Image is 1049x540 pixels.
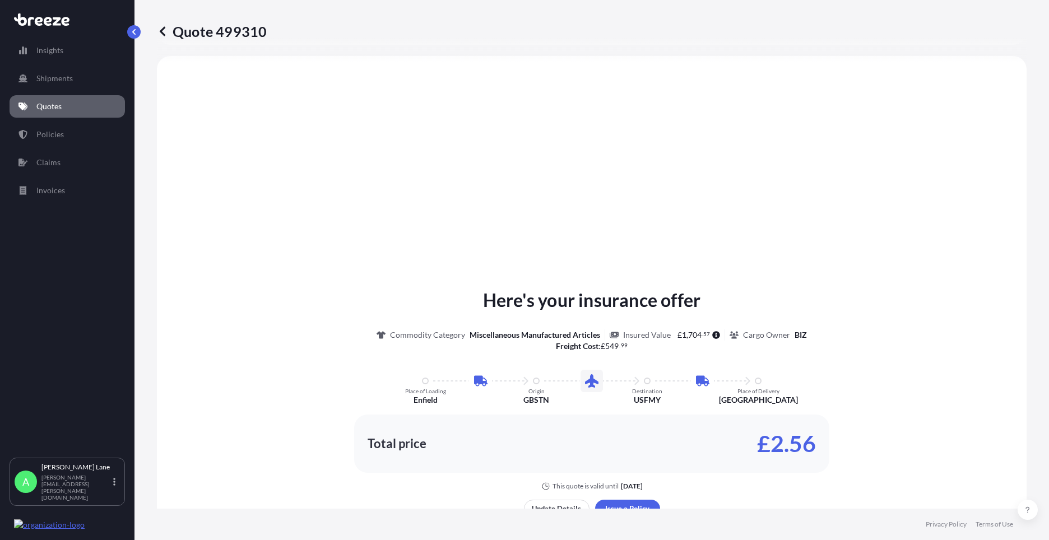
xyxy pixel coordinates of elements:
span: . [619,343,620,347]
p: Place of Delivery [737,388,779,394]
p: Policies [36,129,64,140]
img: organization-logo [14,519,85,530]
p: Claims [36,157,61,168]
p: Destination [632,388,662,394]
p: [PERSON_NAME] Lane [41,463,111,472]
p: Shipments [36,73,73,84]
span: . [702,332,703,336]
span: 549 [605,342,619,350]
p: Quotes [36,101,62,112]
p: Cargo Owner [743,329,790,341]
p: Origin [528,388,545,394]
p: Total price [368,438,426,449]
a: Privacy Policy [926,520,967,529]
a: Terms of Use [976,520,1013,529]
a: Invoices [10,179,125,202]
p: Issue a Policy [605,503,649,514]
a: Insights [10,39,125,62]
p: This quote is valid until [553,482,619,491]
p: Insured Value [623,329,671,341]
p: Update Details [532,503,581,514]
span: £ [677,331,682,339]
span: , [686,331,688,339]
p: GBSTN [523,394,549,406]
p: Enfield [414,394,438,406]
p: USFMY [634,394,661,406]
p: Quote 499310 [157,22,267,40]
p: [PERSON_NAME][EMAIL_ADDRESS][PERSON_NAME][DOMAIN_NAME] [41,474,111,501]
a: Policies [10,123,125,146]
span: A [22,476,29,487]
span: 57 [703,332,710,336]
span: £ [601,342,605,350]
p: [GEOGRAPHIC_DATA] [719,394,798,406]
p: [DATE] [621,482,643,491]
span: 704 [688,331,702,339]
span: 99 [621,343,628,347]
button: Update Details [524,500,590,518]
p: : [556,341,628,352]
p: Invoices [36,185,65,196]
p: Place of Loading [405,388,446,394]
p: Commodity Category [390,329,465,341]
p: Insights [36,45,63,56]
a: Shipments [10,67,125,90]
p: BIZ [795,329,807,341]
p: Here's your insurance offer [483,287,700,314]
p: £2.56 [757,435,816,453]
span: 1 [682,331,686,339]
button: Issue a Policy [595,500,660,518]
a: Claims [10,151,125,174]
b: Freight Cost [556,341,598,351]
a: Quotes [10,95,125,118]
p: Miscellaneous Manufactured Articles [470,329,600,341]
